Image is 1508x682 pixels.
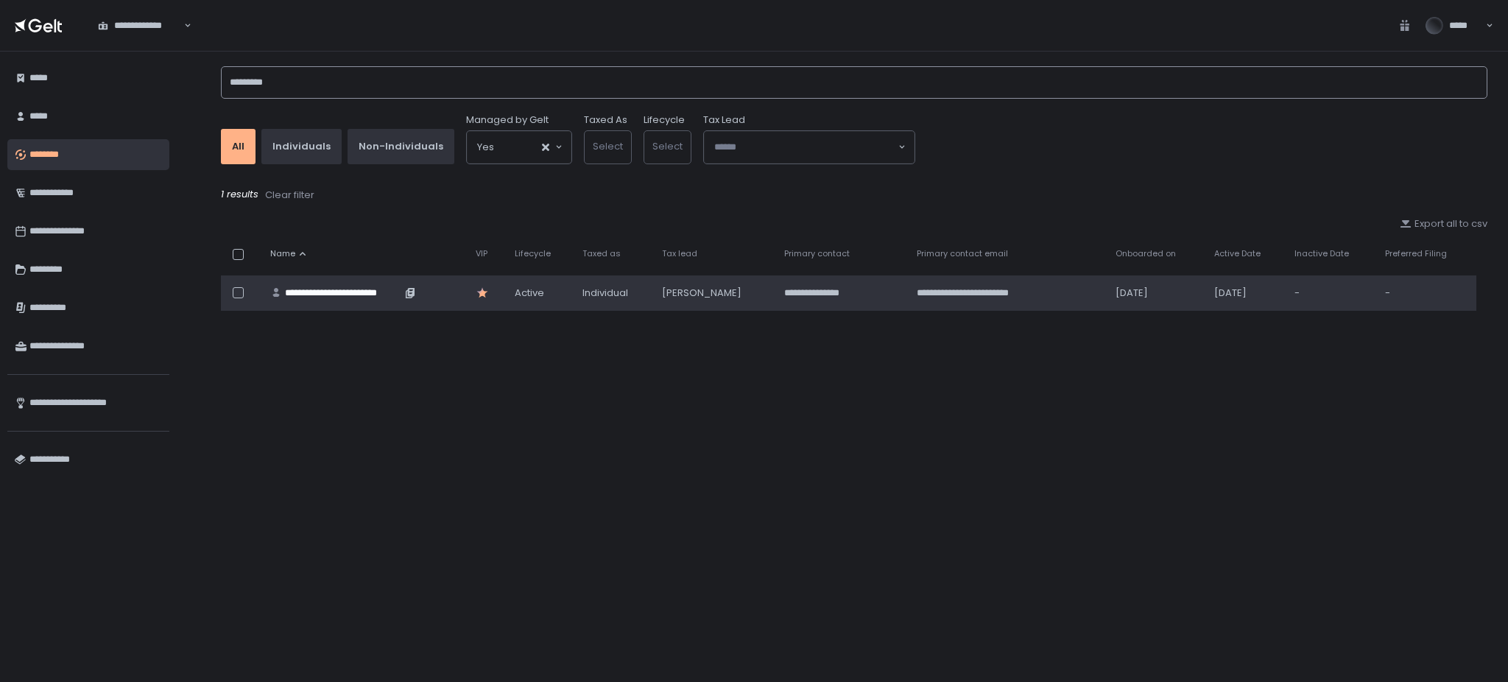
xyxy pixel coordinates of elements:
[467,131,571,164] div: Search for option
[784,248,850,259] span: Primary contact
[477,140,494,155] span: Yes
[264,188,315,203] button: Clear filter
[542,144,549,151] button: Clear Selected
[644,113,685,127] label: Lifecycle
[272,140,331,153] div: Individuals
[476,248,487,259] span: VIP
[221,188,1487,203] div: 1 results
[582,248,621,259] span: Taxed as
[584,113,627,127] label: Taxed As
[494,140,540,155] input: Search for option
[232,140,244,153] div: All
[1116,286,1196,300] div: [DATE]
[662,248,697,259] span: Tax lead
[917,248,1008,259] span: Primary contact email
[1294,248,1349,259] span: Inactive Date
[714,140,897,155] input: Search for option
[348,129,454,164] button: Non-Individuals
[1400,217,1487,231] button: Export all to csv
[704,131,915,164] div: Search for option
[593,139,623,153] span: Select
[88,10,191,41] div: Search for option
[1385,286,1468,300] div: -
[1116,248,1176,259] span: Onboarded on
[265,189,314,202] div: Clear filter
[652,139,683,153] span: Select
[1214,248,1261,259] span: Active Date
[515,286,544,300] span: active
[1214,286,1277,300] div: [DATE]
[703,113,745,127] span: Tax Lead
[221,129,256,164] button: All
[662,286,767,300] div: [PERSON_NAME]
[182,18,183,33] input: Search for option
[261,129,342,164] button: Individuals
[359,140,443,153] div: Non-Individuals
[582,286,644,300] div: Individual
[1385,248,1447,259] span: Preferred Filing
[270,248,295,259] span: Name
[466,113,549,127] span: Managed by Gelt
[1294,286,1367,300] div: -
[515,248,551,259] span: Lifecycle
